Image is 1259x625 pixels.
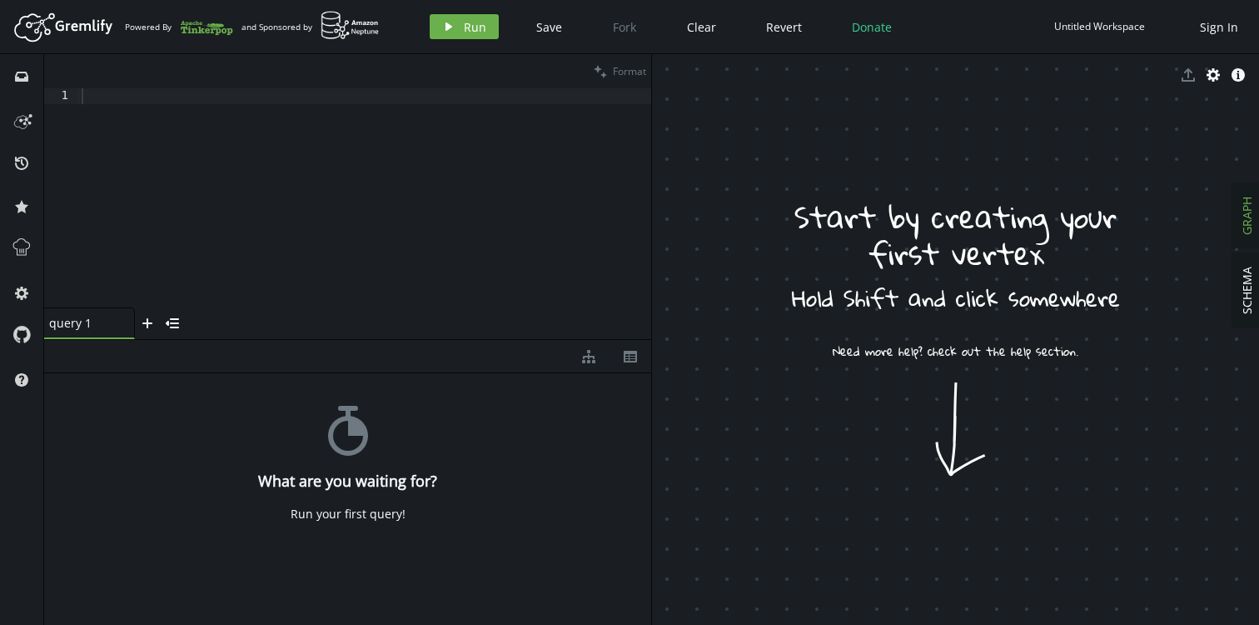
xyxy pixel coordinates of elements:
span: Run [464,19,486,35]
h4: What are you waiting for? [258,472,437,490]
button: Revert [754,14,814,39]
span: Clear [687,19,716,35]
span: GRAPH [1239,197,1255,235]
div: 1 [44,88,79,104]
button: Fork [600,14,649,39]
div: Untitled Workspace [1054,20,1145,32]
div: Run your first query! [291,507,406,522]
button: Donate [839,14,904,39]
span: Revert [766,19,802,35]
span: SCHEMA [1239,267,1255,314]
button: Sign In [1192,14,1247,39]
img: AWS Neptune [321,11,380,40]
span: Save [536,19,562,35]
span: query 1 [49,315,116,331]
button: Save [524,14,575,39]
span: Sign In [1200,19,1238,35]
button: Format [589,54,651,88]
span: Format [613,64,646,78]
div: and Sponsored by [241,11,380,42]
span: Donate [852,19,892,35]
span: Fork [613,19,636,35]
div: Powered By [125,12,233,42]
button: Clear [674,14,729,39]
button: Run [430,14,499,39]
